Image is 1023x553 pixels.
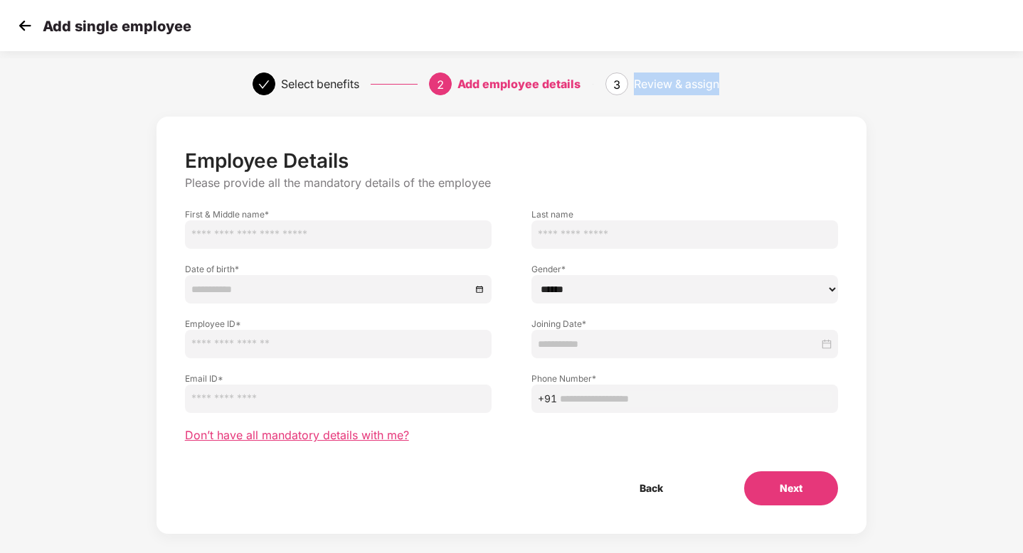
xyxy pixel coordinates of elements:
[185,208,492,220] label: First & Middle name
[185,176,839,190] p: Please provide all the mandatory details of the employee
[281,73,359,95] div: Select benefits
[531,372,838,385] label: Phone Number
[185,372,492,385] label: Email ID
[744,471,838,505] button: Next
[634,73,719,95] div: Review & assign
[531,263,838,275] label: Gender
[14,15,36,36] img: svg+xml;base64,PHN2ZyB4bWxucz0iaHR0cDovL3d3dy53My5vcmcvMjAwMC9zdmciIHdpZHRoPSIzMCIgaGVpZ2h0PSIzMC...
[437,77,444,92] span: 2
[185,318,492,330] label: Employee ID
[185,428,409,443] span: Don’t have all mandatory details with me?
[185,263,492,275] label: Date of birth
[185,149,839,173] p: Employee Details
[457,73,581,95] div: Add employee details
[604,471,699,505] button: Back
[531,318,838,330] label: Joining Date
[613,77,620,92] span: 3
[258,79,270,90] span: check
[538,391,557,407] span: +91
[531,208,838,220] label: Last name
[43,18,191,35] p: Add single employee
